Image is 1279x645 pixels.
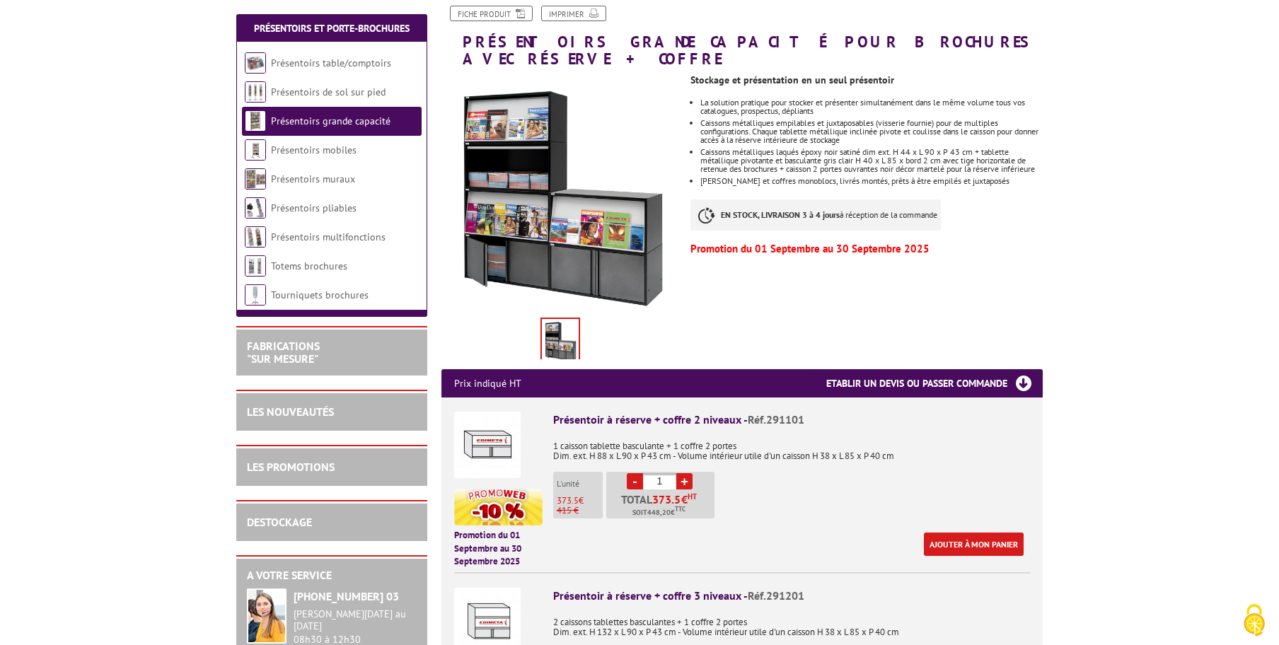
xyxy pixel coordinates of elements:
p: 415 € [557,506,603,516]
img: Présentoirs muraux [245,168,266,190]
a: Imprimer [541,6,606,21]
p: Total [610,494,714,518]
img: Présentoirs mobiles [245,139,266,161]
span: 448,20 [647,507,671,518]
button: Cookies (fenêtre modale) [1229,597,1279,645]
img: Présentoirs table/comptoirs [245,52,266,74]
a: Fiche produit [450,6,533,21]
a: LES NOUVEAUTÉS [247,405,334,419]
img: presentoirs_multifonctions_291101_1.jpg [441,74,680,313]
img: Tourniquets brochures [245,284,266,306]
img: Présentoirs grande capacité [245,110,266,132]
a: Présentoirs de sol sur pied [271,86,386,98]
p: Promotion du 01 Septembre au 30 Septembre 2025 [690,245,1043,253]
a: Présentoirs grande capacité [271,115,390,127]
a: Présentoirs multifonctions [271,231,386,243]
sup: TTC [675,505,685,513]
h3: Etablir un devis ou passer commande [826,369,1043,397]
a: FABRICATIONS"Sur Mesure" [247,339,320,366]
span: 373.5 [652,494,681,505]
p: L'unité [557,479,603,489]
h2: A votre service [247,569,417,582]
span: Réf.291101 [748,412,804,426]
li: La solution pratique pour stocker et présenter simultanément dans le même volume tous vos catalog... [700,98,1043,115]
a: DESTOCKAGE [247,515,312,529]
p: [PERSON_NAME] et coffres monoblocs, livrés montés, prêts à être empilés et juxtaposés [700,177,1043,185]
img: widget-service.jpg [247,588,287,644]
img: Présentoirs de sol sur pied [245,81,266,103]
a: Ajouter à mon panier [924,533,1024,556]
div: [PERSON_NAME][DATE] au [DATE] [294,608,417,632]
img: Présentoirs multifonctions [245,226,266,248]
span: € [681,494,688,505]
li: Caissons métalliques empilables et juxtaposables (visserie fournie) pour de multiples configurati... [700,119,1043,144]
img: Présentoir à réserve + coffre 2 niveaux [454,412,521,478]
strong: Stockage et présentation en un seul présentoir [690,74,894,86]
a: Tourniquets brochures [271,289,369,301]
sup: HT [688,492,697,501]
li: Caissons métalliques laqués époxy noir satiné dim ext. H 44 x L 90 x P 43 cm + tablette métalliqu... [700,148,1043,173]
img: promotion [454,489,543,525]
a: Présentoirs mobiles [271,144,357,156]
span: 373.5 [557,494,579,506]
a: Présentoirs et Porte-brochures [254,22,410,35]
a: Totems brochures [271,260,347,272]
p: Prix indiqué HT [454,369,521,397]
a: LES PROMOTIONS [247,460,335,474]
img: Totems brochures [245,255,266,277]
a: - [627,473,643,489]
img: Présentoirs pliables [245,197,266,219]
strong: [PHONE_NUMBER] 03 [294,589,399,603]
strong: EN STOCK, LIVRAISON 3 à 4 jours [721,209,840,220]
p: Promotion du 01 Septembre au 30 Septembre 2025 [454,529,543,569]
p: à réception de la commande [690,199,941,231]
a: Présentoirs muraux [271,173,355,185]
span: Réf.291201 [748,588,804,603]
a: Présentoirs pliables [271,202,357,214]
a: Présentoirs table/comptoirs [271,57,391,69]
p: 1 caisson tablette basculante + 1 coffre 2 portes Dim. ext. H 88 x L 90 x P 43 cm - Volume intéri... [553,431,1030,461]
img: Cookies (fenêtre modale) [1237,603,1272,638]
a: + [676,473,693,489]
span: Soit € [632,507,685,518]
img: presentoirs_multifonctions_291101_1.jpg [542,319,579,363]
p: € [557,496,603,506]
div: Présentoir à réserve + coffre 2 niveaux - [553,412,1030,428]
p: 2 caissons tablettes basculantes + 1 coffre 2 portes Dim. ext. H 132 x L 90 x P 43 cm - Volume in... [553,608,1030,637]
div: Présentoir à réserve + coffre 3 niveaux - [553,588,1030,604]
